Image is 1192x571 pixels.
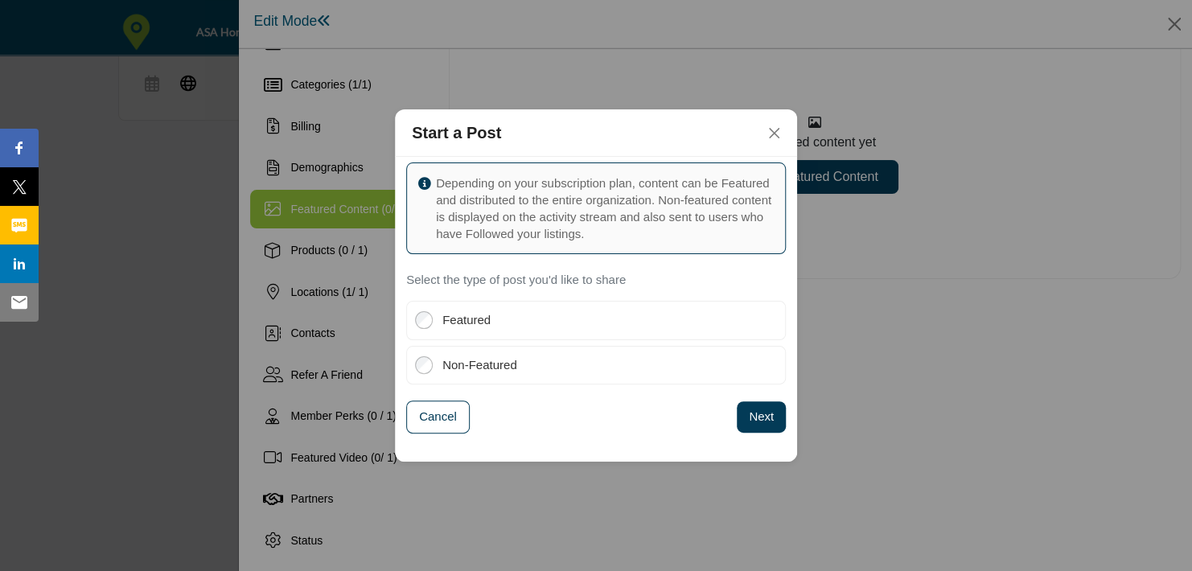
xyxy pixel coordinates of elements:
p: Depending on your subscription plan, content can be Featured and distributed to the entire organi... [436,175,774,242]
h5: Start a Post [412,121,501,145]
label: Featured [442,311,491,330]
label: Non-Featured [442,356,517,375]
button: Close [762,121,786,145]
p: Select the type of post you'd like to share [406,271,786,290]
button: Next [737,401,786,433]
button: Cancel [406,401,470,433]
